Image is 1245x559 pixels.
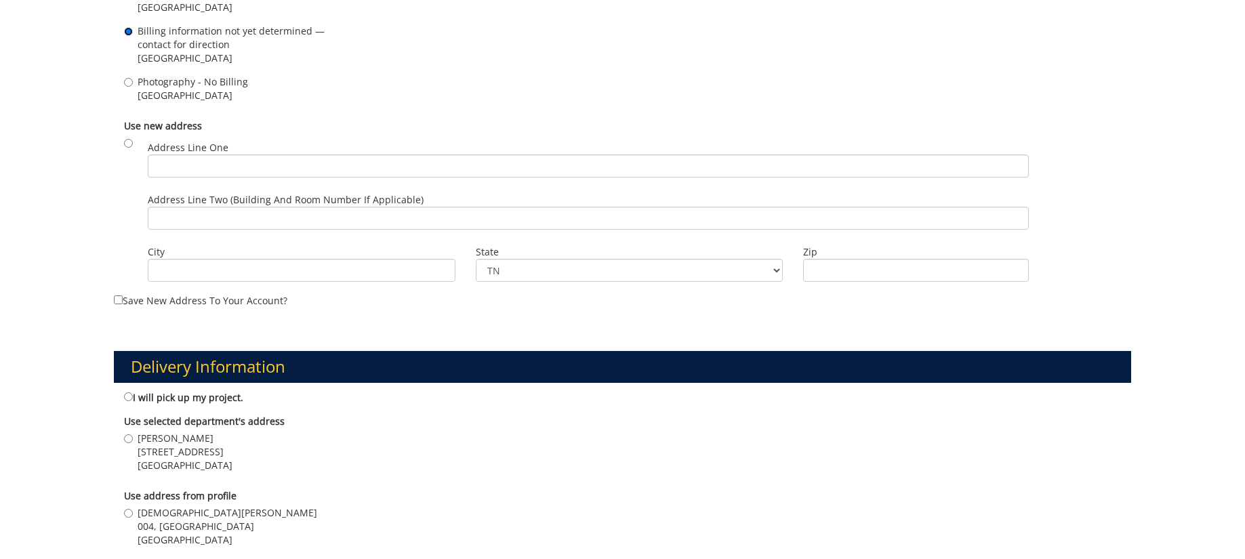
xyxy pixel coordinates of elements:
input: [DEMOGRAPHIC_DATA][PERSON_NAME] 004, [GEOGRAPHIC_DATA] [GEOGRAPHIC_DATA] [124,509,133,518]
b: Use address from profile [124,489,237,502]
span: 004, [GEOGRAPHIC_DATA] [138,520,317,533]
span: contact for direction [138,38,325,51]
input: City [148,259,455,282]
span: Photography - No Billing [138,75,248,89]
input: Billing information not yet determined — contact for direction [GEOGRAPHIC_DATA] [124,27,133,36]
label: State [476,245,783,259]
span: [GEOGRAPHIC_DATA] [138,89,248,102]
input: Photography - No Billing [GEOGRAPHIC_DATA] [124,78,133,87]
input: I will pick up my project. [124,392,133,401]
input: Save new address to your account? [114,295,123,304]
span: [DEMOGRAPHIC_DATA][PERSON_NAME] [138,506,317,520]
span: [GEOGRAPHIC_DATA] [138,533,317,547]
b: Use selected department's address [124,415,285,428]
h3: Delivery Information [114,351,1131,382]
span: [PERSON_NAME] [138,432,232,445]
span: [GEOGRAPHIC_DATA] [138,1,594,14]
label: Zip [803,245,1029,259]
label: I will pick up my project. [124,390,243,405]
span: [GEOGRAPHIC_DATA] [138,51,325,65]
input: Address Line Two (Building and Room Number if applicable) [148,207,1029,230]
input: Address Line One [148,154,1029,178]
input: Zip [803,259,1029,282]
span: [STREET_ADDRESS] [138,445,232,459]
b: Use new address [124,119,202,132]
span: [GEOGRAPHIC_DATA] [138,459,232,472]
input: [PERSON_NAME] [STREET_ADDRESS] [GEOGRAPHIC_DATA] [124,434,133,443]
label: Address Line Two (Building and Room Number if applicable) [148,193,1029,230]
label: Address Line One [148,141,1029,178]
label: City [148,245,455,259]
span: Billing information not yet determined — [138,24,325,38]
